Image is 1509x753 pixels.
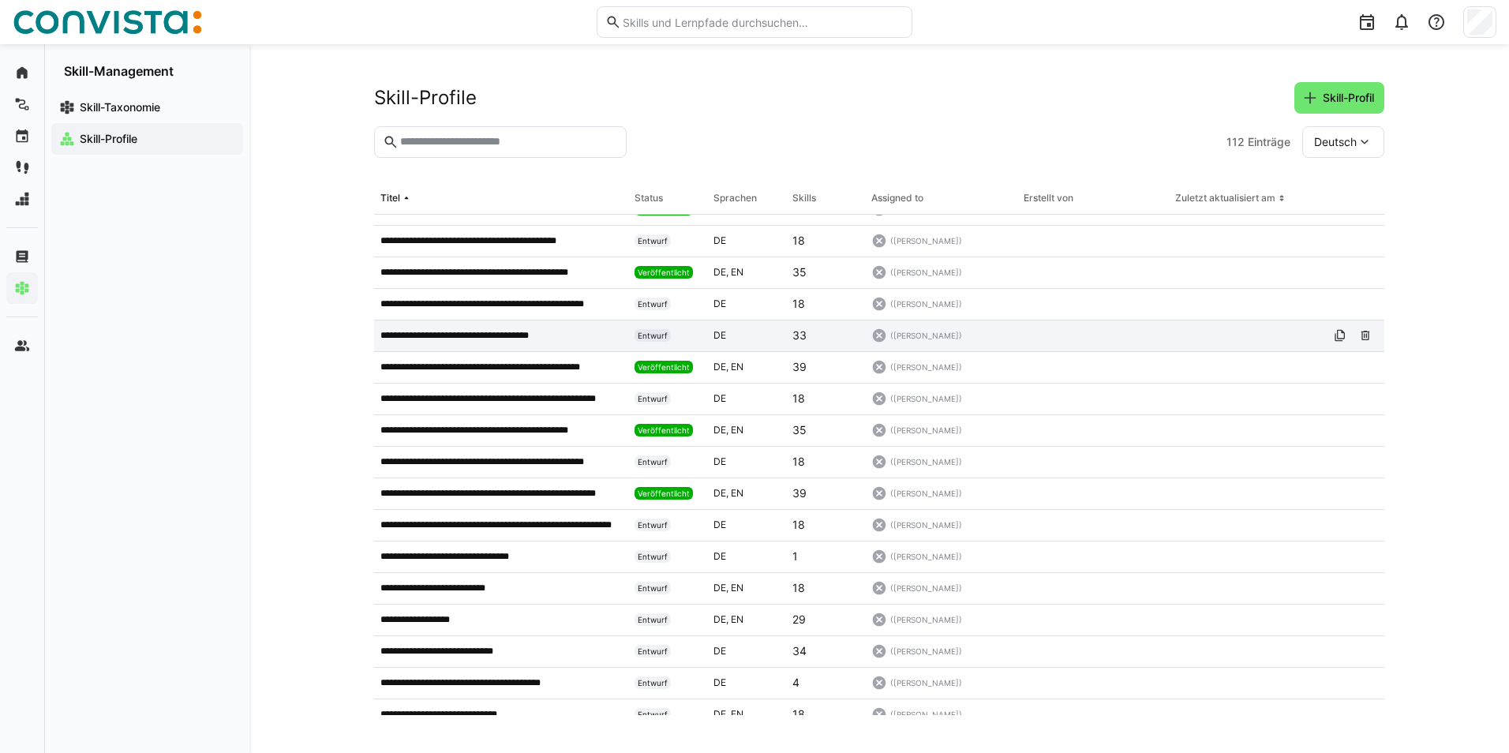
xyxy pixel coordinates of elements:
span: Veröffentlicht [638,489,690,498]
p: 35 [792,264,807,280]
span: ([PERSON_NAME]) [890,614,962,625]
p: 18 [792,580,805,596]
p: 18 [792,233,805,249]
p: 29 [792,612,806,627]
span: de [713,645,726,657]
span: Veröffentlicht [638,425,690,435]
span: de [713,708,731,720]
div: Erstellt von [1024,192,1073,204]
span: Entwurf [638,583,668,593]
span: Einträge [1248,134,1290,150]
p: 1 [792,549,798,564]
span: Veröffentlicht [638,362,690,372]
span: ([PERSON_NAME]) [890,583,962,594]
div: Assigned to [871,192,923,204]
span: Entwurf [638,678,668,687]
div: Skills [792,192,816,204]
span: Entwurf [638,710,668,719]
span: en [731,487,743,499]
span: ([PERSON_NAME]) [890,551,962,562]
span: de [713,455,726,467]
span: ([PERSON_NAME]) [890,456,962,467]
span: de [713,550,726,562]
span: Entwurf [638,236,668,245]
span: en [731,708,743,720]
span: ([PERSON_NAME]) [890,677,962,688]
p: 39 [792,359,807,375]
span: de [713,487,731,499]
span: de [713,613,731,625]
span: ([PERSON_NAME]) [890,298,962,309]
input: Skills und Lernpfade durchsuchen… [621,15,904,29]
span: de [713,519,726,530]
span: de [713,582,731,594]
span: ([PERSON_NAME]) [890,393,962,404]
p: 33 [792,328,807,343]
span: ([PERSON_NAME]) [890,709,962,720]
span: ([PERSON_NAME]) [890,646,962,657]
p: 18 [792,391,805,406]
span: Entwurf [638,552,668,561]
span: de [713,329,726,341]
p: 18 [792,454,805,470]
span: ([PERSON_NAME]) [890,519,962,530]
span: ([PERSON_NAME]) [890,362,962,373]
p: 39 [792,485,807,501]
p: 34 [792,643,807,659]
span: Entwurf [638,520,668,530]
span: de [713,676,726,688]
h2: Skill-Profile [374,86,477,110]
span: Entwurf [638,615,668,624]
span: ([PERSON_NAME]) [890,425,962,436]
span: Entwurf [638,457,668,466]
p: 18 [792,517,805,533]
p: 18 [792,296,805,312]
span: de [713,234,726,246]
div: Zuletzt aktualisiert am [1175,192,1275,204]
span: de [713,361,731,373]
span: de [713,266,731,278]
div: Status [635,192,663,204]
span: Deutsch [1314,134,1357,150]
span: Skill-Profil [1320,90,1376,106]
span: en [731,424,743,436]
p: 4 [792,675,799,691]
span: de [713,424,731,436]
div: Titel [380,192,400,204]
span: 112 [1226,134,1245,150]
span: ([PERSON_NAME]) [890,235,962,246]
span: Entwurf [638,394,668,403]
span: de [713,298,726,309]
button: Skill-Profil [1294,82,1384,114]
span: Entwurf [638,299,668,309]
p: 35 [792,422,807,438]
span: en [731,582,743,594]
span: ([PERSON_NAME]) [890,330,962,341]
span: en [731,361,743,373]
span: en [731,613,743,625]
span: ([PERSON_NAME]) [890,488,962,499]
p: 18 [792,706,805,722]
span: ([PERSON_NAME]) [890,267,962,278]
span: en [731,266,743,278]
span: de [713,392,726,404]
span: Entwurf [638,331,668,340]
span: Entwurf [638,646,668,656]
div: Sprachen [713,192,757,204]
span: Veröffentlicht [638,268,690,277]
